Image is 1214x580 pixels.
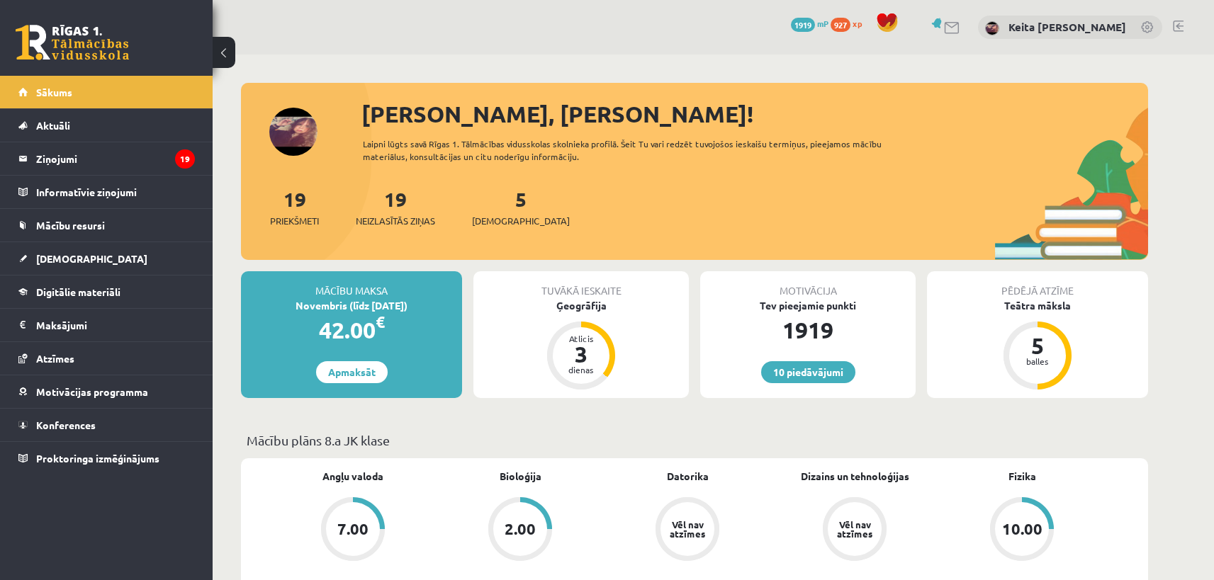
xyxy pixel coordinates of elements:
span: € [376,312,385,332]
div: dienas [560,365,602,374]
span: xp [853,18,862,29]
div: 42.00 [241,313,462,347]
span: Priekšmeti [270,214,319,228]
a: [DEMOGRAPHIC_DATA] [18,242,195,275]
span: Atzīmes [36,352,74,365]
a: Angļu valoda [322,469,383,484]
span: Sākums [36,86,72,98]
div: Vēl nav atzīmes [668,520,707,538]
div: Atlicis [560,334,602,343]
a: Digitālie materiāli [18,275,195,308]
div: balles [1016,357,1059,365]
a: Keita [PERSON_NAME] [1008,20,1126,34]
div: Motivācija [700,271,916,298]
p: Mācību plāns 8.a JK klase [247,431,1142,450]
div: Pēdējā atzīme [927,271,1148,298]
span: Digitālie materiāli [36,285,120,298]
legend: Maksājumi [36,309,195,341]
div: 1919 [700,313,916,347]
a: Fizika [1008,469,1036,484]
a: Vēl nav atzīmes [771,497,938,564]
legend: Ziņojumi [36,142,195,175]
a: 10 piedāvājumi [761,361,855,383]
span: 927 [831,18,850,32]
a: Vēl nav atzīmes [604,497,771,564]
div: Laipni lūgts savā Rīgas 1. Tālmācības vidusskolas skolnieka profilā. Šeit Tu vari redzēt tuvojošo... [363,137,907,163]
a: Bioloģija [500,469,541,484]
a: Ziņojumi19 [18,142,195,175]
a: Maksājumi [18,309,195,341]
div: 2.00 [505,521,536,537]
a: 5[DEMOGRAPHIC_DATA] [472,186,570,228]
div: Tuvākā ieskaite [473,271,689,298]
a: Apmaksāt [316,361,388,383]
a: Atzīmes [18,342,195,375]
span: 1919 [791,18,815,32]
span: [DEMOGRAPHIC_DATA] [472,214,570,228]
a: Datorika [667,469,709,484]
span: Neizlasītās ziņas [356,214,435,228]
a: Sākums [18,76,195,108]
span: Mācību resursi [36,219,105,232]
a: 1919 mP [791,18,828,29]
div: 5 [1016,334,1059,357]
a: Informatīvie ziņojumi [18,176,195,208]
a: 927 xp [831,18,869,29]
legend: Informatīvie ziņojumi [36,176,195,208]
div: 3 [560,343,602,365]
a: 10.00 [938,497,1106,564]
div: [PERSON_NAME], [PERSON_NAME]! [361,97,1148,131]
div: Mācību maksa [241,271,462,298]
a: Konferences [18,409,195,441]
a: Dizains un tehnoloģijas [801,469,909,484]
a: 7.00 [269,497,437,564]
div: Novembris (līdz [DATE]) [241,298,462,313]
span: Konferences [36,419,96,431]
span: Aktuāli [36,119,70,132]
span: [DEMOGRAPHIC_DATA] [36,252,147,265]
div: Vēl nav atzīmes [835,520,875,538]
a: Mācību resursi [18,209,195,241]
span: mP [817,18,828,29]
a: Motivācijas programma [18,375,195,408]
span: Proktoringa izmēģinājums [36,452,159,465]
div: Tev pieejamie punkti [700,298,916,313]
a: Rīgas 1. Tālmācības vidusskola [16,25,129,60]
a: Aktuāli [18,109,195,142]
img: Keita Nikola Bērziņa [985,21,999,35]
div: 10.00 [1002,521,1042,537]
i: 19 [175,149,195,169]
span: Motivācijas programma [36,385,148,398]
a: 2.00 [437,497,604,564]
a: Teātra māksla 5 balles [927,298,1148,392]
a: Proktoringa izmēģinājums [18,442,195,474]
a: 19Priekšmeti [270,186,319,228]
div: 7.00 [337,521,369,537]
a: 19Neizlasītās ziņas [356,186,435,228]
a: Ģeogrāfija Atlicis 3 dienas [473,298,689,392]
div: Ģeogrāfija [473,298,689,313]
div: Teātra māksla [927,298,1148,313]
